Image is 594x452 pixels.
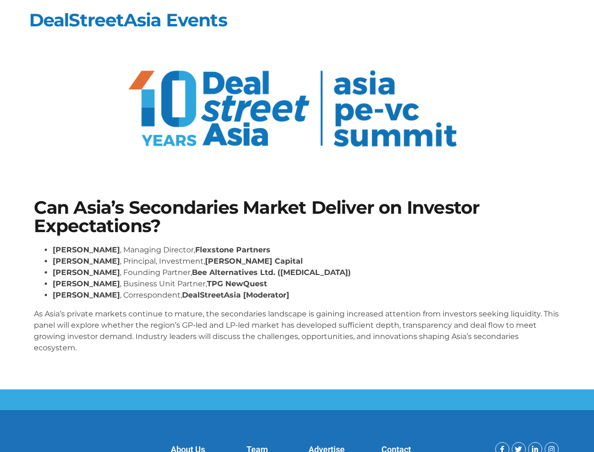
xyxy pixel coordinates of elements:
strong: [PERSON_NAME] [53,279,120,288]
strong: [PERSON_NAME] [53,257,120,266]
strong: [PERSON_NAME] [53,268,120,277]
strong: [PERSON_NAME] [53,245,120,254]
strong: [PERSON_NAME] Capital [205,257,303,266]
strong: TPG NewQuest [207,279,267,288]
li: , Business Unit Partner, [53,278,561,290]
strong: DealStreetAsia [Moderator] [182,291,289,299]
li: , Founding Partner, [53,267,561,278]
a: DealStreetAsia Events [29,9,227,31]
p: As Asia’s private markets continue to mature, the secondaries landscape is gaining increased atte... [34,308,561,354]
li: , Correspondent, [53,290,561,301]
strong: [PERSON_NAME] [53,291,120,299]
strong: Bee Alternatives Ltd. ([MEDICAL_DATA]) [192,268,351,277]
h1: Can Asia’s Secondaries Market Deliver on Investor Expectations? [34,199,561,235]
li: , Managing Director, [53,244,561,256]
li: , Principal, Investment, [53,256,561,267]
strong: Flexstone Partners [195,245,270,254]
